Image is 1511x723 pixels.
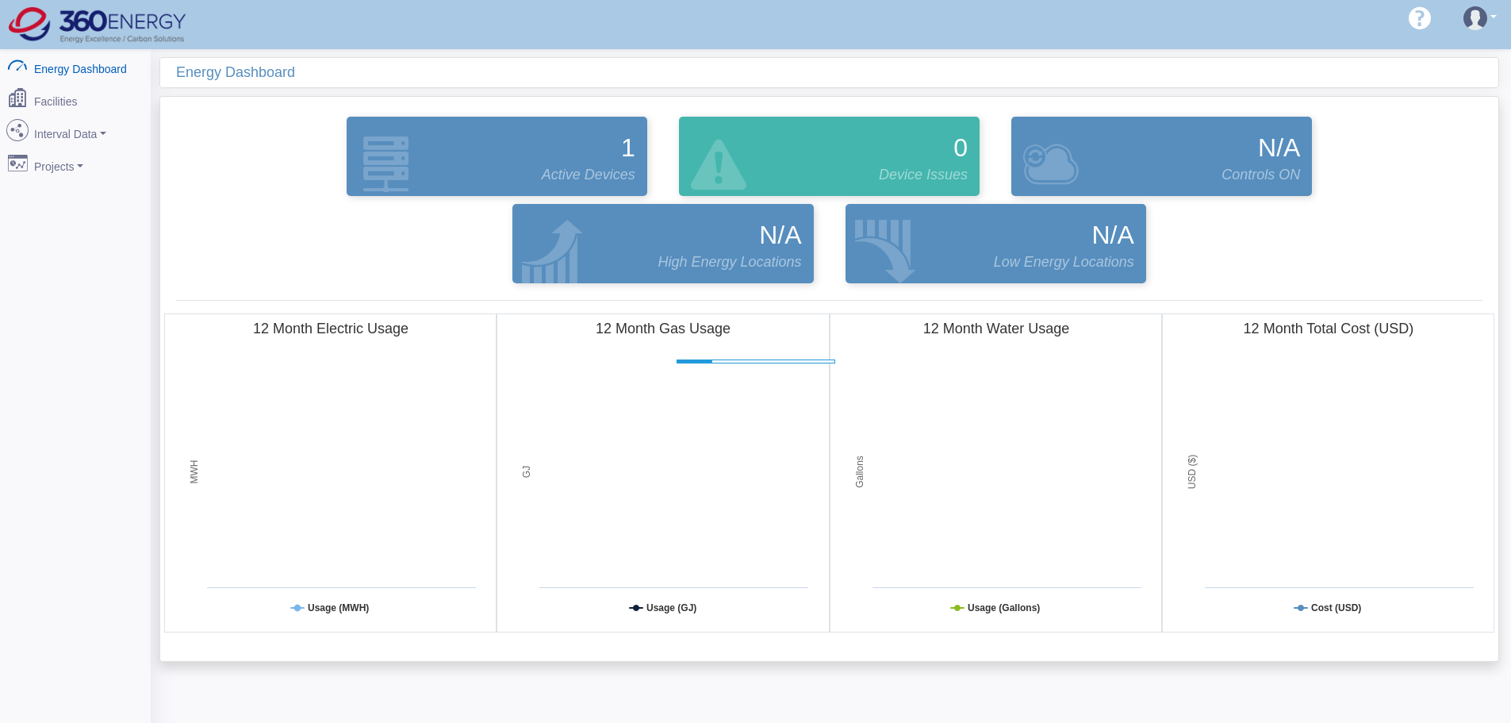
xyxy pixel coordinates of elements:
[521,466,532,478] tspan: GJ
[968,602,1040,613] tspan: Usage (Gallons)
[1243,321,1413,337] tspan: 12 Month Total Cost (USD)
[922,321,1068,337] tspan: 12 Month Water Usage
[596,321,731,337] tspan: 12 Month Gas Usage
[308,602,369,613] tspan: Usage (MWH)
[1311,602,1361,613] tspan: Cost (USD)
[879,164,968,186] span: Device Issues
[854,456,865,488] tspan: Gallons
[253,321,408,337] tspan: 12 Month Electric Usage
[663,113,995,200] div: Devices that are active and configured but are in an error state.
[542,164,635,186] span: Active Devices
[331,113,663,200] div: Devices that are actively reporting data.
[621,129,635,167] span: 1
[1091,216,1133,254] span: N/A
[176,58,1498,87] div: Energy Dashboard
[759,216,801,254] span: N/A
[953,129,968,167] span: 0
[1463,6,1487,30] img: user-3.svg
[994,252,1134,273] span: Low Energy Locations
[646,602,696,613] tspan: Usage (GJ)
[1258,129,1300,167] span: N/A
[1221,164,1300,186] span: Controls ON
[1187,455,1198,489] tspan: USD ($)
[189,460,200,484] tspan: MWH
[658,252,801,273] span: High Energy Locations
[343,117,651,196] a: 1 Active Devices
